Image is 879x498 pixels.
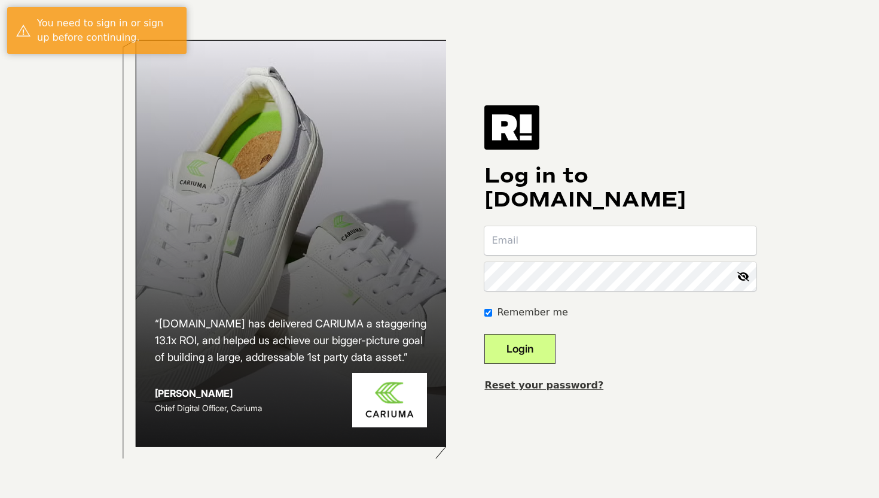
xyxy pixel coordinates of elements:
div: You need to sign in or sign up before continuing. [37,16,178,45]
h2: “[DOMAIN_NAME] has delivered CARIUMA a staggering 13.1x ROI, and helped us achieve our bigger-pic... [155,315,428,366]
span: Chief Digital Officer, Cariuma [155,403,262,413]
a: Reset your password? [484,379,603,391]
img: Cariuma [352,373,427,427]
h1: Log in to [DOMAIN_NAME] [484,164,756,212]
button: Login [484,334,556,364]
input: Email [484,226,756,255]
strong: [PERSON_NAME] [155,387,233,399]
img: Retention.com [484,105,539,150]
label: Remember me [497,305,567,320]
